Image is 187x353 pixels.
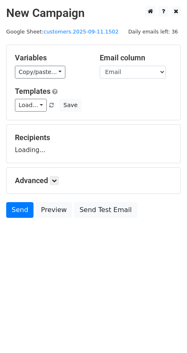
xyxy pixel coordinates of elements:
button: Save [60,99,81,112]
h5: Email column [100,53,172,62]
a: Templates [15,87,50,95]
a: Preview [36,202,72,218]
a: Copy/paste... [15,66,65,79]
h2: New Campaign [6,6,181,20]
a: Send [6,202,34,218]
a: Send Test Email [74,202,137,218]
h5: Variables [15,53,87,62]
div: Loading... [15,133,172,155]
a: Load... [15,99,47,112]
small: Google Sheet: [6,29,119,35]
h5: Recipients [15,133,172,142]
a: Daily emails left: 36 [125,29,181,35]
a: customers.2025-09-11.1502 [43,29,118,35]
span: Daily emails left: 36 [125,27,181,36]
h5: Advanced [15,176,172,185]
